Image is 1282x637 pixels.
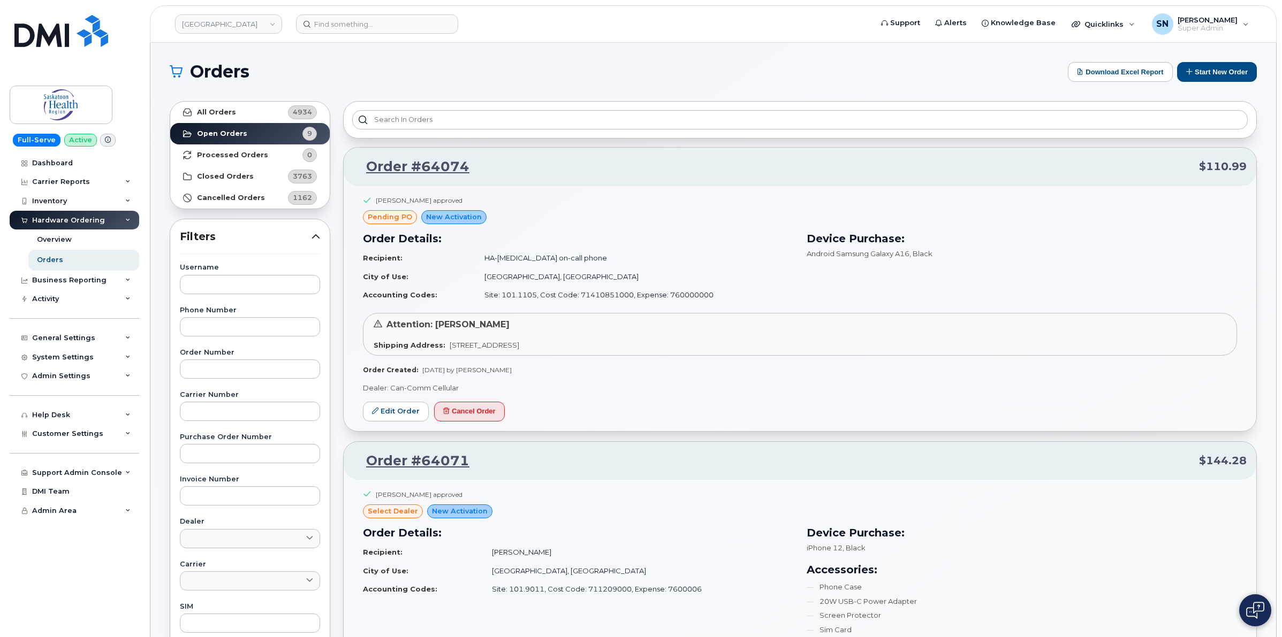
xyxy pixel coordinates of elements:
li: Sim Card [807,625,1238,635]
strong: Cancelled Orders [197,194,265,202]
a: All Orders4934 [170,102,330,123]
span: 1162 [293,193,312,203]
a: Cancelled Orders1162 [170,187,330,209]
span: Android Samsung Galaxy A16 [807,249,909,258]
label: Dealer [180,518,320,525]
span: New Activation [426,212,482,222]
label: Username [180,264,320,271]
span: pending PO [368,212,412,222]
label: SIM [180,603,320,610]
button: Download Excel Report [1068,62,1173,82]
strong: Accounting Codes: [363,585,437,593]
strong: City of Use: [363,566,408,575]
div: [PERSON_NAME] approved [376,196,462,205]
td: Site: 101.9011, Cost Code: 711209000, Expense: 7600006 [482,580,794,598]
h3: Accessories: [807,562,1238,578]
h3: Order Details: [363,525,794,541]
span: 0 [307,150,312,160]
strong: Shipping Address: [374,341,445,349]
strong: Accounting Codes: [363,290,437,299]
td: [GEOGRAPHIC_DATA], [GEOGRAPHIC_DATA] [475,267,793,286]
label: Order Number [180,349,320,356]
span: $144.28 [1199,453,1247,469]
h3: Order Details: [363,231,794,247]
a: Closed Orders3763 [170,166,330,187]
label: Carrier Number [180,392,320,398]
td: Site: 101.1105, Cost Code: 71410851000, Expense: 760000000 [475,286,793,304]
span: iPhone 12 [807,543,843,552]
strong: Recipient: [363,548,403,556]
a: Order #64074 [353,157,469,176]
strong: Open Orders [197,129,247,138]
strong: All Orders [197,108,236,117]
span: select Dealer [368,506,418,516]
span: $110.99 [1199,159,1247,174]
li: Screen Protector [807,610,1238,620]
label: Phone Number [180,307,320,314]
strong: Recipient: [363,254,403,262]
img: Open chat [1246,602,1264,619]
p: Dealer: Can-Comm Cellular [363,383,1237,393]
td: HA-[MEDICAL_DATA] on-call phone [475,249,793,267]
span: 3763 [293,171,312,181]
a: Open Orders9 [170,123,330,144]
a: Processed Orders0 [170,144,330,166]
span: , Black [909,249,932,258]
div: [PERSON_NAME] approved [376,490,462,499]
span: Filters [180,229,312,244]
label: Carrier [180,561,320,568]
span: 4934 [293,107,312,117]
h3: Device Purchase: [807,525,1238,541]
label: Invoice Number [180,476,320,483]
a: Edit Order [363,402,429,421]
li: Phone Case [807,582,1238,592]
strong: Order Created: [363,366,418,374]
strong: Closed Orders [197,172,254,181]
td: [PERSON_NAME] [482,543,794,562]
li: 20W USB-C Power Adapter [807,596,1238,607]
span: Attention: [PERSON_NAME] [386,319,510,329]
span: [DATE] by [PERSON_NAME] [422,366,512,374]
button: Start New Order [1177,62,1257,82]
input: Search in orders [352,110,1248,129]
a: Order #64071 [353,451,469,471]
span: , Black [843,543,866,552]
h3: Device Purchase: [807,231,1238,247]
strong: Processed Orders [197,151,268,159]
strong: City of Use: [363,272,408,281]
label: Purchase Order Number [180,434,320,441]
td: [GEOGRAPHIC_DATA], [GEOGRAPHIC_DATA] [482,562,794,580]
span: Orders [190,64,249,80]
span: [STREET_ADDRESS] [450,341,519,349]
span: 9 [307,128,312,139]
button: Cancel Order [434,402,505,421]
span: New Activation [432,506,488,516]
